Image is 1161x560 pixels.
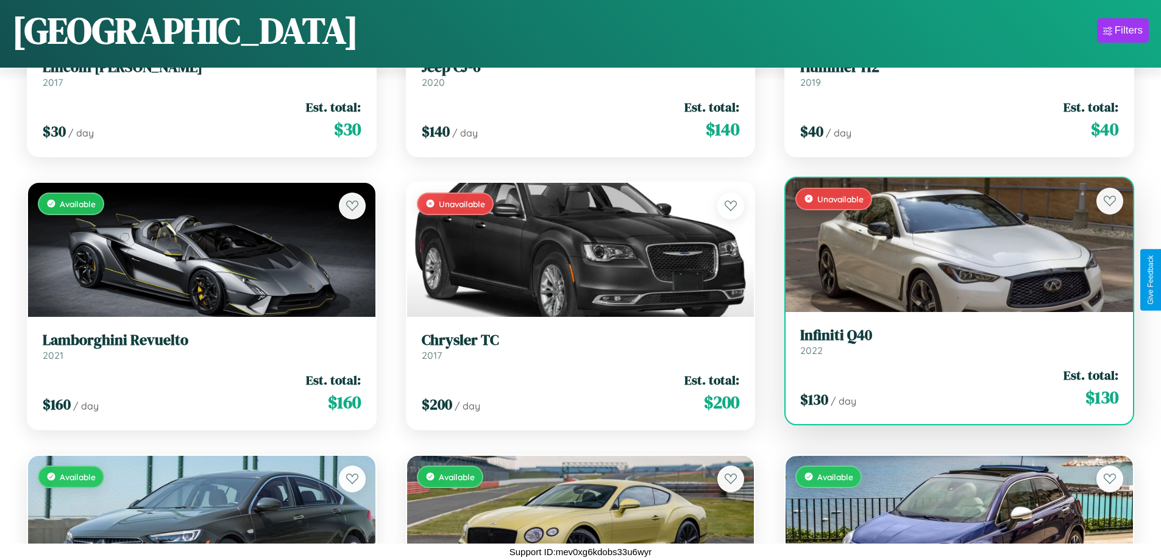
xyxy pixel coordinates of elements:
[800,58,1118,76] h3: Hummer H2
[509,544,652,560] p: Support ID: mev0xg6kdobs33u6wyr
[1063,366,1118,384] span: Est. total:
[43,349,63,361] span: 2021
[422,349,442,361] span: 2017
[1146,255,1155,305] div: Give Feedback
[422,58,740,88] a: Jeep CJ-62020
[1097,18,1149,43] button: Filters
[439,472,475,482] span: Available
[1115,24,1143,37] div: Filters
[826,127,851,139] span: / day
[452,127,478,139] span: / day
[43,331,361,349] h3: Lamborghini Revuelto
[800,327,1118,356] a: Infiniti Q402022
[12,5,358,55] h1: [GEOGRAPHIC_DATA]
[1085,385,1118,409] span: $ 130
[68,127,94,139] span: / day
[43,394,71,414] span: $ 160
[328,390,361,414] span: $ 160
[422,76,445,88] span: 2020
[306,98,361,116] span: Est. total:
[800,58,1118,88] a: Hummer H22019
[800,344,823,356] span: 2022
[60,199,96,209] span: Available
[334,117,361,141] span: $ 30
[684,371,739,389] span: Est. total:
[306,371,361,389] span: Est. total:
[439,199,485,209] span: Unavailable
[43,76,63,88] span: 2017
[43,58,361,76] h3: Lincoln [PERSON_NAME]
[43,121,66,141] span: $ 30
[800,76,821,88] span: 2019
[60,472,96,482] span: Available
[831,395,856,407] span: / day
[422,394,452,414] span: $ 200
[706,117,739,141] span: $ 140
[43,58,361,88] a: Lincoln [PERSON_NAME]2017
[422,58,740,76] h3: Jeep CJ-6
[817,194,864,204] span: Unavailable
[455,400,480,412] span: / day
[800,121,823,141] span: $ 40
[73,400,99,412] span: / day
[800,327,1118,344] h3: Infiniti Q40
[684,98,739,116] span: Est. total:
[422,331,740,361] a: Chrysler TC2017
[800,389,828,409] span: $ 130
[1091,117,1118,141] span: $ 40
[817,472,853,482] span: Available
[1063,98,1118,116] span: Est. total:
[43,331,361,361] a: Lamborghini Revuelto2021
[704,390,739,414] span: $ 200
[422,331,740,349] h3: Chrysler TC
[422,121,450,141] span: $ 140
